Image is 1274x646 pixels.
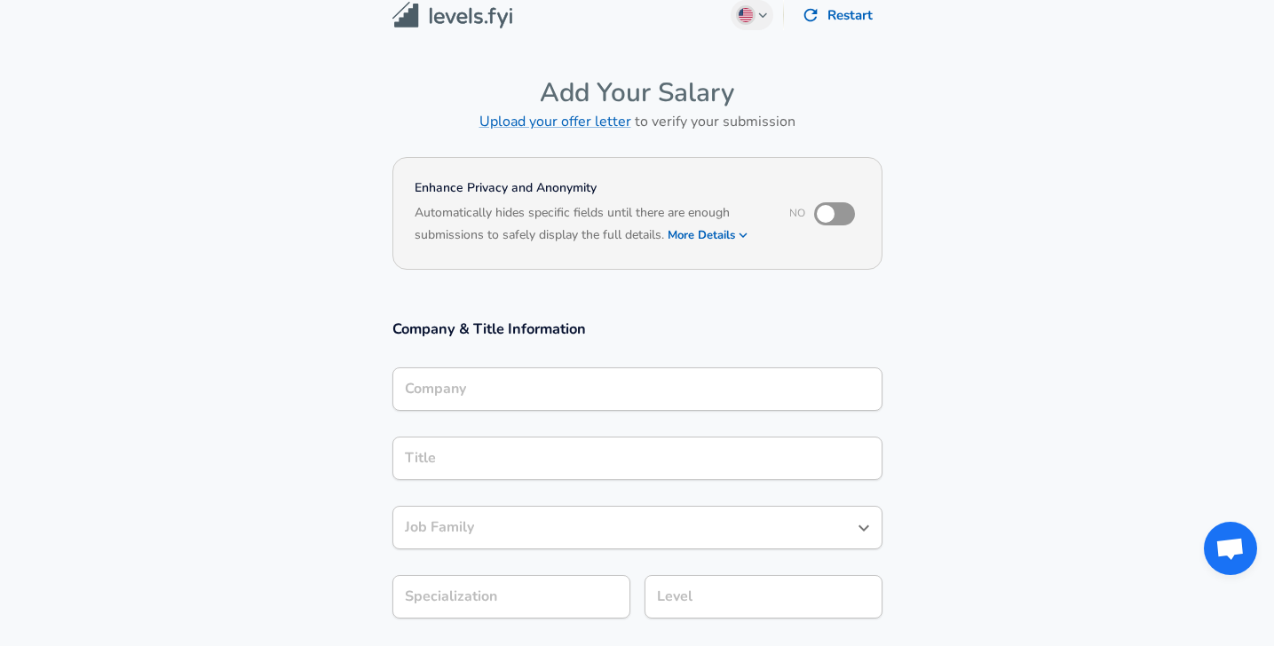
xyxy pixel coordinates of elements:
[668,223,749,248] button: More Details
[400,375,874,403] input: Google
[1204,522,1257,575] div: Open chat
[479,112,631,131] a: Upload your offer letter
[400,445,874,472] input: Software Engineer
[392,2,512,29] img: Levels.fyi
[415,203,765,248] h6: Automatically hides specific fields until there are enough submissions to safely display the full...
[400,514,848,541] input: Software Engineer
[789,206,805,220] span: No
[653,583,874,611] input: L3
[851,516,876,540] button: Open
[392,76,882,109] h4: Add Your Salary
[415,179,765,197] h4: Enhance Privacy and Anonymity
[739,8,753,22] img: English (US)
[392,109,882,134] h6: to verify your submission
[392,575,630,618] input: Specialization
[392,319,882,339] h3: Company & Title Information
